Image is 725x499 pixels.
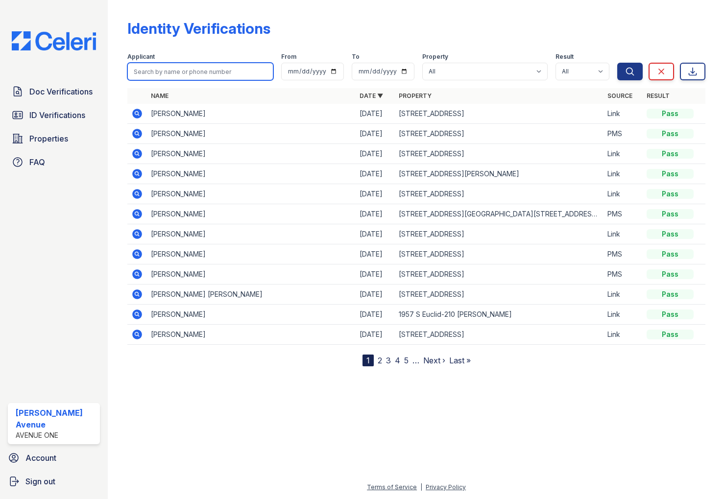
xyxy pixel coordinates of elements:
div: Avenue One [16,430,96,440]
a: 5 [404,356,409,365]
div: Pass [647,229,694,239]
a: Property [399,92,432,99]
div: 1 [362,355,374,366]
label: Property [422,53,448,61]
td: PMS [604,204,643,224]
a: 4 [395,356,400,365]
td: [PERSON_NAME] [147,244,356,264]
td: Link [604,144,643,164]
div: Pass [647,309,694,319]
td: [DATE] [356,104,395,124]
div: Pass [647,129,694,139]
span: Sign out [25,475,55,487]
a: 3 [386,356,391,365]
a: Account [4,448,104,468]
a: Terms of Service [367,483,417,491]
a: ID Verifications [8,105,100,125]
td: [PERSON_NAME] [147,184,356,204]
td: [DATE] [356,124,395,144]
td: Link [604,164,643,184]
td: [PERSON_NAME] [147,325,356,345]
td: [PERSON_NAME] [147,305,356,325]
td: [DATE] [356,244,395,264]
td: [STREET_ADDRESS][GEOGRAPHIC_DATA][STREET_ADDRESS] & 2645, 2647, 2649, [STREET_ADDRESS][PERSON_NAME] [395,204,604,224]
td: [PERSON_NAME] [147,124,356,144]
span: Doc Verifications [29,86,93,97]
td: [DATE] [356,184,395,204]
a: Result [647,92,670,99]
td: [PERSON_NAME] [147,144,356,164]
td: [DATE] [356,264,395,285]
a: Doc Verifications [8,82,100,101]
td: PMS [604,124,643,144]
td: [STREET_ADDRESS] [395,124,604,144]
td: [DATE] [356,325,395,345]
td: [PERSON_NAME] [147,264,356,285]
label: From [281,53,296,61]
td: [STREET_ADDRESS] [395,184,604,204]
label: To [352,53,360,61]
td: Link [604,285,643,305]
td: PMS [604,264,643,285]
div: [PERSON_NAME] Avenue [16,407,96,430]
td: [DATE] [356,224,395,244]
div: Pass [647,109,694,119]
td: [STREET_ADDRESS] [395,325,604,345]
td: [DATE] [356,305,395,325]
div: Pass [647,189,694,199]
label: Applicant [127,53,155,61]
div: Pass [647,169,694,179]
td: [STREET_ADDRESS][PERSON_NAME] [395,164,604,184]
span: … [412,355,419,366]
td: [DATE] [356,204,395,224]
td: Link [604,224,643,244]
div: Pass [647,209,694,219]
div: | [420,483,422,491]
td: [STREET_ADDRESS] [395,244,604,264]
td: Link [604,104,643,124]
td: [PERSON_NAME] [147,164,356,184]
div: Pass [647,269,694,279]
td: Link [604,184,643,204]
td: [STREET_ADDRESS] [395,144,604,164]
img: CE_Logo_Blue-a8612792a0a2168367f1c8372b55b34899dd931a85d93a1a3d3e32e68fde9ad4.png [4,31,104,50]
td: [PERSON_NAME] [147,104,356,124]
a: 2 [378,356,382,365]
a: Source [607,92,632,99]
span: Account [25,452,56,464]
td: PMS [604,244,643,264]
td: [STREET_ADDRESS] [395,285,604,305]
a: Properties [8,129,100,148]
a: Sign out [4,472,104,491]
span: Properties [29,133,68,144]
td: [DATE] [356,164,395,184]
a: Last » [449,356,471,365]
a: Next › [423,356,445,365]
label: Result [556,53,574,61]
div: Pass [647,289,694,299]
td: [STREET_ADDRESS] [395,104,604,124]
td: Link [604,305,643,325]
td: [DATE] [356,285,395,305]
td: Link [604,325,643,345]
div: Pass [647,149,694,159]
a: FAQ [8,152,100,172]
input: Search by name or phone number [127,63,273,80]
td: [PERSON_NAME] [147,204,356,224]
td: [PERSON_NAME] [147,224,356,244]
div: Pass [647,249,694,259]
td: [STREET_ADDRESS] [395,224,604,244]
div: Pass [647,330,694,339]
a: Privacy Policy [426,483,466,491]
td: [STREET_ADDRESS] [395,264,604,285]
div: Identity Verifications [127,20,270,37]
td: [PERSON_NAME] [PERSON_NAME] [147,285,356,305]
span: FAQ [29,156,45,168]
td: 1957 S Euclid-210 [PERSON_NAME] [395,305,604,325]
td: [DATE] [356,144,395,164]
a: Date ▼ [360,92,383,99]
a: Name [151,92,169,99]
span: ID Verifications [29,109,85,121]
